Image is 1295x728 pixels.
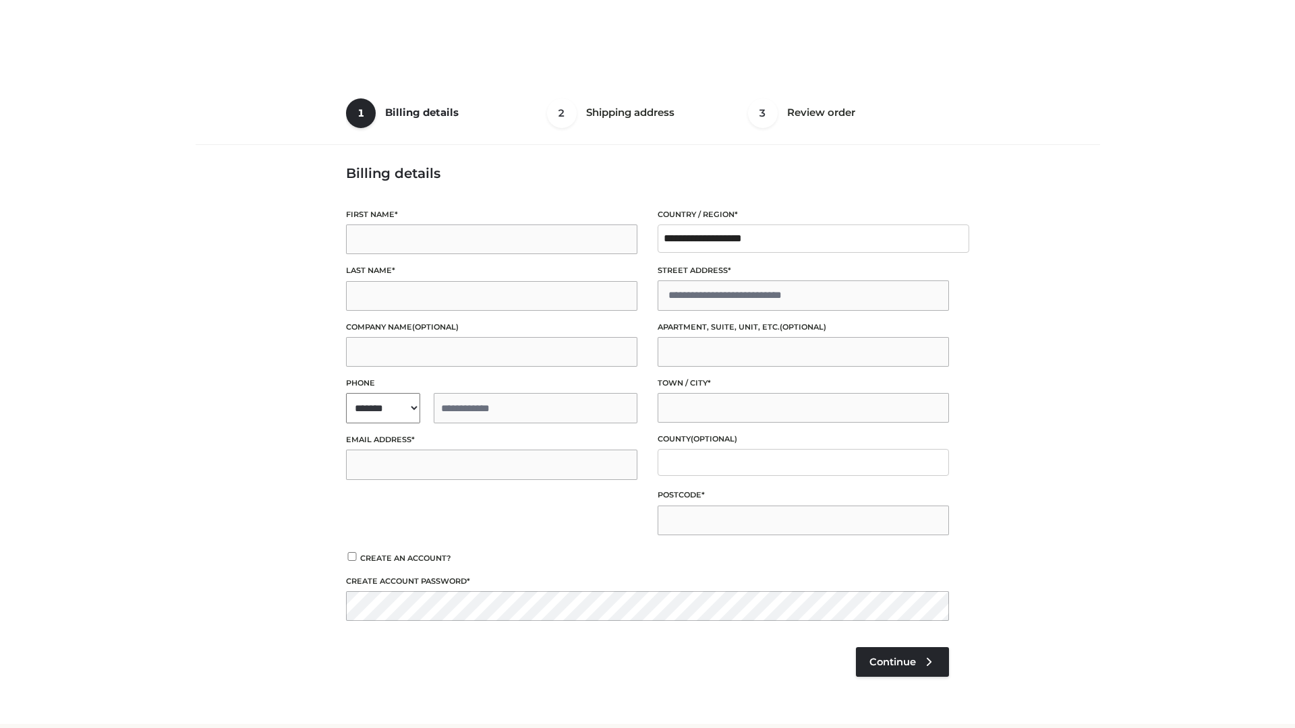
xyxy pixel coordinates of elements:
span: 1 [346,98,376,128]
label: Email address [346,433,637,446]
label: Apartment, suite, unit, etc. [658,321,949,334]
a: Continue [856,647,949,677]
span: Billing details [385,106,459,119]
input: Create an account? [346,552,358,561]
span: 2 [547,98,577,128]
span: (optional) [780,322,826,332]
span: Continue [869,656,916,668]
span: 3 [748,98,778,128]
span: Review order [787,106,855,119]
label: County [658,433,949,446]
label: Company name [346,321,637,334]
label: Country / Region [658,208,949,221]
span: (optional) [691,434,737,444]
span: Create an account? [360,553,451,563]
label: Create account password [346,575,949,588]
label: Postcode [658,489,949,502]
span: Shipping address [586,106,674,119]
label: Last name [346,264,637,277]
label: Town / City [658,377,949,390]
h3: Billing details [346,165,949,181]
label: Phone [346,377,637,390]
label: First name [346,208,637,221]
span: (optional) [412,322,459,332]
label: Street address [658,264,949,277]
